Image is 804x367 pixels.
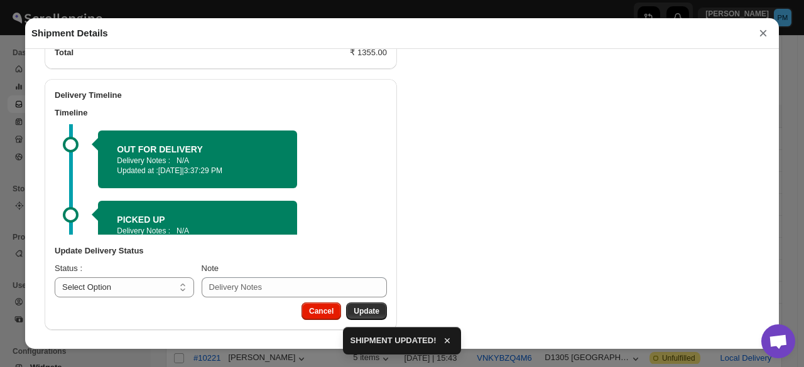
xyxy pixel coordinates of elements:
[301,302,341,320] button: Cancel
[350,46,387,59] div: ₹ 1355.00
[354,306,379,316] span: Update
[350,334,437,347] span: SHIPMENT UPDATED!
[202,263,219,273] span: Note
[177,156,189,166] p: N/A
[202,277,387,297] input: Delivery Notes
[55,107,387,119] h3: Timeline
[177,226,189,236] p: N/A
[754,24,773,42] button: ×
[55,263,82,273] span: Status :
[55,89,387,102] h2: Delivery Timeline
[761,324,795,358] div: Open chat
[117,143,278,156] h2: OUT FOR DELIVERY
[309,306,334,316] span: Cancel
[117,166,278,176] p: Updated at :
[346,302,387,320] button: Update
[55,48,73,57] b: Total
[158,166,222,175] span: [DATE] | 3:37:29 PM
[117,226,170,236] p: Delivery Notes :
[55,245,387,257] h3: Update Delivery Status
[117,156,170,166] p: Delivery Notes :
[31,27,108,40] h2: Shipment Details
[117,213,278,226] h2: PICKED UP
